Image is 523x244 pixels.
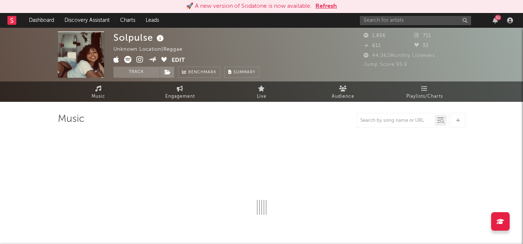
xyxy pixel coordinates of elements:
[234,70,255,74] span: Summary
[24,13,59,28] a: Dashboard
[221,81,302,102] a: Live
[172,56,185,65] button: Edit
[58,81,139,102] a: Music
[414,43,428,48] span: 33
[188,68,216,77] span: Benchmark
[113,67,160,78] button: Track
[186,2,312,11] div: 🚀 A new version of Sodatone is now available.
[364,53,435,58] span: 44,062 Monthly Listeners
[165,92,195,101] span: Engagement
[302,81,384,102] a: Audience
[139,81,221,102] a: Engagement
[257,92,267,101] span: Live
[406,92,443,101] span: Playlists/Charts
[364,33,386,38] span: 1,856
[140,13,164,28] a: Leads
[332,92,354,101] span: Audience
[59,13,115,28] a: Discovery Assistant
[384,81,466,102] a: Playlists/Charts
[224,67,259,78] button: Summary
[315,2,337,11] button: Refresh
[115,13,140,28] a: Charts
[493,17,498,23] button: 51
[178,67,221,78] a: Benchmark
[113,31,166,44] div: Solpulse
[364,43,381,48] span: 611
[495,15,501,20] div: 51
[357,118,435,124] input: Search by song name or URL
[360,16,471,25] input: Search for artists
[414,33,431,38] span: 711
[92,92,105,101] span: Music
[364,62,407,67] span: Jump Score: 95.9
[113,45,191,54] div: Unknown Location | Reggae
